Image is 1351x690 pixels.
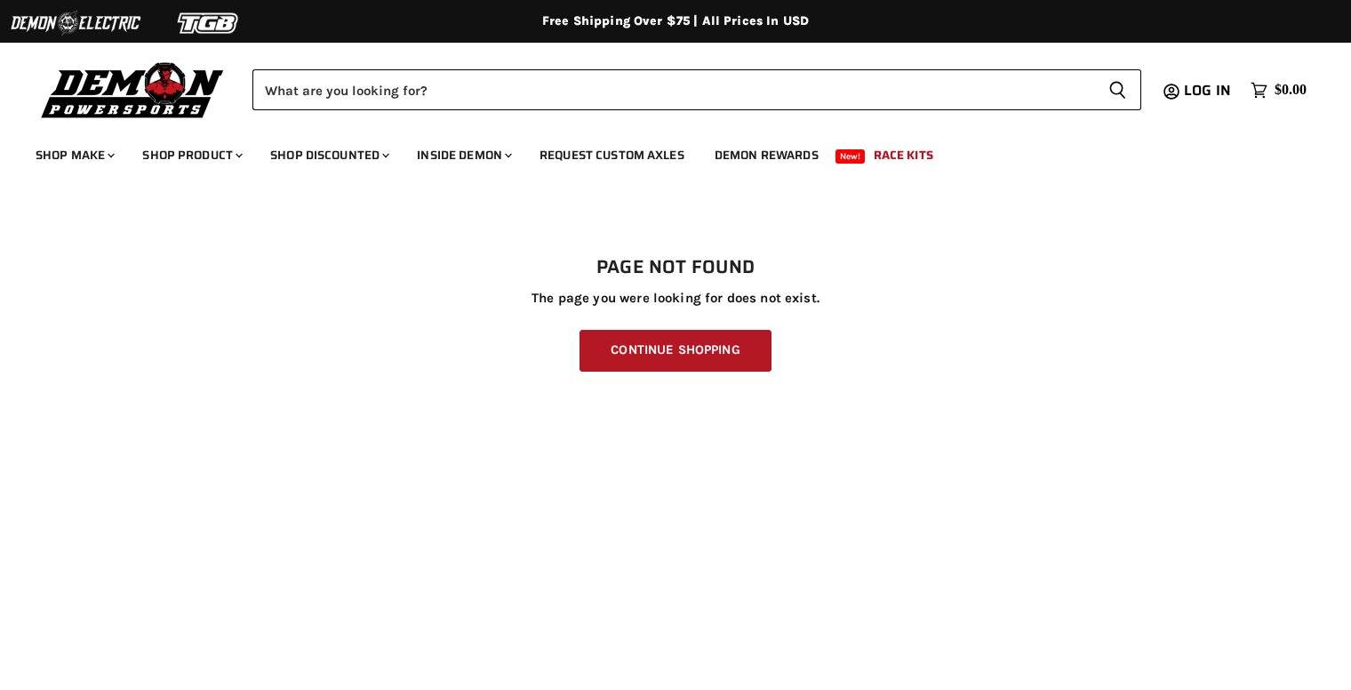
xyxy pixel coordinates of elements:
[252,69,1094,110] input: Search
[22,130,1302,173] ul: Main menu
[252,69,1141,110] form: Product
[257,137,400,173] a: Shop Discounted
[580,330,771,372] a: Continue Shopping
[36,58,230,121] img: Demon Powersports
[129,137,253,173] a: Shop Product
[36,291,1315,306] p: The page you were looking for does not exist.
[9,6,142,40] img: Demon Electric Logo 2
[142,6,276,40] img: TGB Logo 2
[860,137,947,173] a: Race Kits
[22,137,125,173] a: Shop Make
[1275,82,1307,99] span: $0.00
[1094,69,1141,110] button: Search
[701,137,832,173] a: Demon Rewards
[1242,77,1315,103] a: $0.00
[1176,83,1242,99] a: Log in
[835,149,866,164] span: New!
[36,257,1315,278] h1: Page not found
[1184,79,1231,101] span: Log in
[404,137,523,173] a: Inside Demon
[526,137,698,173] a: Request Custom Axles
